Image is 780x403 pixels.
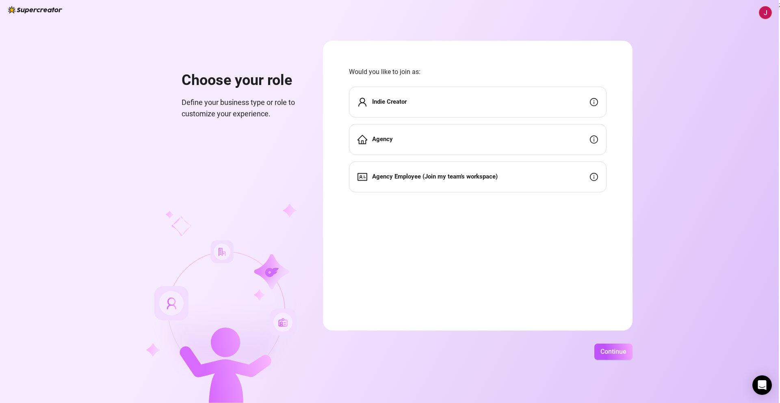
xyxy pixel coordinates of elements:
[357,135,367,144] span: home
[8,6,62,13] img: logo
[372,135,393,143] strong: Agency
[590,98,598,106] span: info-circle
[372,173,498,180] strong: Agency Employee (Join my team's workspace)
[357,172,367,182] span: idcard
[590,173,598,181] span: info-circle
[349,67,607,77] span: Would you like to join as:
[590,135,598,144] span: info-circle
[357,97,367,107] span: user
[752,375,772,395] div: Open Intercom Messenger
[372,98,407,105] strong: Indie Creator
[594,344,633,360] button: Continue
[182,72,303,89] h1: Choose your role
[600,348,626,355] span: Continue
[182,97,303,120] span: Define your business type or role to customize your experience.
[759,7,771,19] img: ACg8ocIiuVTDYckDqxeBuWmvJNskOE1-8T34z6-KYyG7Ud1dipxq4A=s96-c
